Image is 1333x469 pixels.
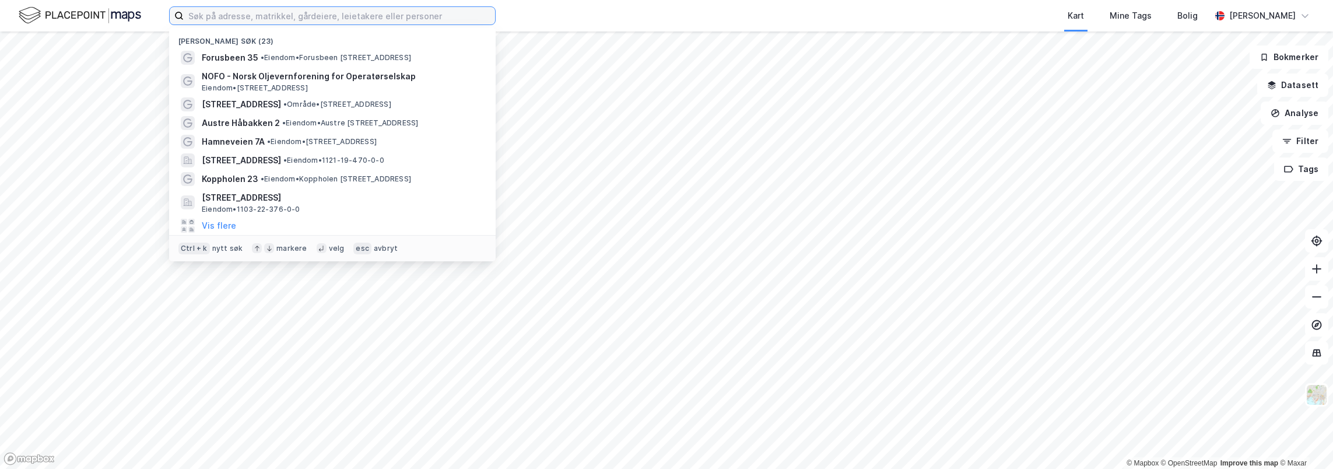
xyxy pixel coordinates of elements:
[1257,73,1328,97] button: Datasett
[178,243,210,254] div: Ctrl + k
[1068,9,1084,23] div: Kart
[202,219,236,233] button: Vis flere
[212,244,243,253] div: nytt søk
[202,83,308,93] span: Eiendom • [STREET_ADDRESS]
[267,137,377,146] span: Eiendom • [STREET_ADDRESS]
[202,51,258,65] span: Forusbeen 35
[283,156,384,165] span: Eiendom • 1121-19-470-0-0
[1161,459,1218,467] a: OpenStreetMap
[19,5,141,26] img: logo.f888ab2527a4732fd821a326f86c7f29.svg
[202,191,482,205] span: [STREET_ADDRESS]
[202,69,482,83] span: NOFO - Norsk Oljevernforening for Operatørselskap
[261,174,264,183] span: •
[329,244,345,253] div: velg
[282,118,286,127] span: •
[1229,9,1296,23] div: [PERSON_NAME]
[261,53,411,62] span: Eiendom • Forusbeen [STREET_ADDRESS]
[374,244,398,253] div: avbryt
[202,205,300,214] span: Eiendom • 1103-22-376-0-0
[184,7,495,24] input: Søk på adresse, matrikkel, gårdeiere, leietakere eller personer
[353,243,371,254] div: esc
[283,156,287,164] span: •
[1275,413,1333,469] div: Kontrollprogram for chat
[261,53,264,62] span: •
[1275,413,1333,469] iframe: Chat Widget
[202,97,281,111] span: [STREET_ADDRESS]
[283,100,287,108] span: •
[202,172,258,186] span: Koppholen 23
[1177,9,1198,23] div: Bolig
[282,118,418,128] span: Eiendom • Austre [STREET_ADDRESS]
[3,452,55,466] a: Mapbox homepage
[1274,157,1328,181] button: Tags
[276,244,307,253] div: markere
[1110,9,1152,23] div: Mine Tags
[202,153,281,167] span: [STREET_ADDRESS]
[1306,384,1328,406] img: Z
[267,137,271,146] span: •
[1272,129,1328,153] button: Filter
[1127,459,1159,467] a: Mapbox
[1250,45,1328,69] button: Bokmerker
[283,100,391,109] span: Område • [STREET_ADDRESS]
[202,135,265,149] span: Hamneveien 7A
[1261,101,1328,125] button: Analyse
[169,27,496,48] div: [PERSON_NAME] søk (23)
[202,116,280,130] span: Austre Håbakken 2
[1220,459,1278,467] a: Improve this map
[261,174,411,184] span: Eiendom • Koppholen [STREET_ADDRESS]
